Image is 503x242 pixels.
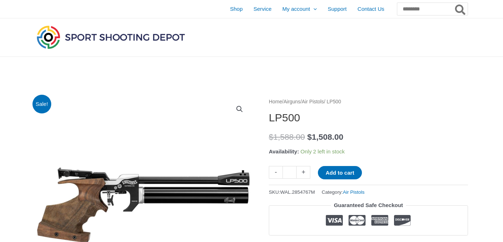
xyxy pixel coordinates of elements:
[32,95,52,114] span: Sale!
[297,166,310,179] a: +
[331,200,406,210] legend: Guaranteed Safe Checkout
[233,103,246,116] a: View full-screen image gallery
[269,111,468,124] h1: LP500
[343,189,364,195] a: Air Pistols
[269,188,315,197] span: SKU:
[269,133,305,142] bdi: 1,588.00
[307,133,343,142] bdi: 1,508.00
[35,24,187,50] img: Sport Shooting Depot
[280,189,315,195] span: WAL.2854767M
[284,99,301,104] a: Airguns
[269,166,283,179] a: -
[301,148,345,154] span: Only 2 left in stock
[322,188,365,197] span: Category:
[302,99,324,104] a: Air Pistols
[307,133,312,142] span: $
[454,3,468,15] button: Search
[318,166,362,179] button: Add to cart
[283,166,297,179] input: Product quantity
[269,97,468,107] nav: Breadcrumb
[269,148,299,154] span: Availability:
[269,133,274,142] span: $
[269,99,282,104] a: Home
